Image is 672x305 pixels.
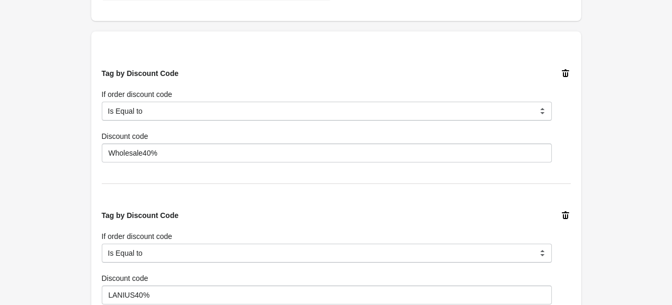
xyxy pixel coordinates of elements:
label: If order discount code [102,89,173,100]
label: Discount code [102,131,148,141]
span: Tag by Discount Code [102,211,179,220]
input: Discount code [102,286,552,304]
input: Discount code [102,144,552,162]
label: If order discount code [102,231,173,242]
label: Discount code [102,273,148,284]
span: Tag by Discount Code [102,69,179,78]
